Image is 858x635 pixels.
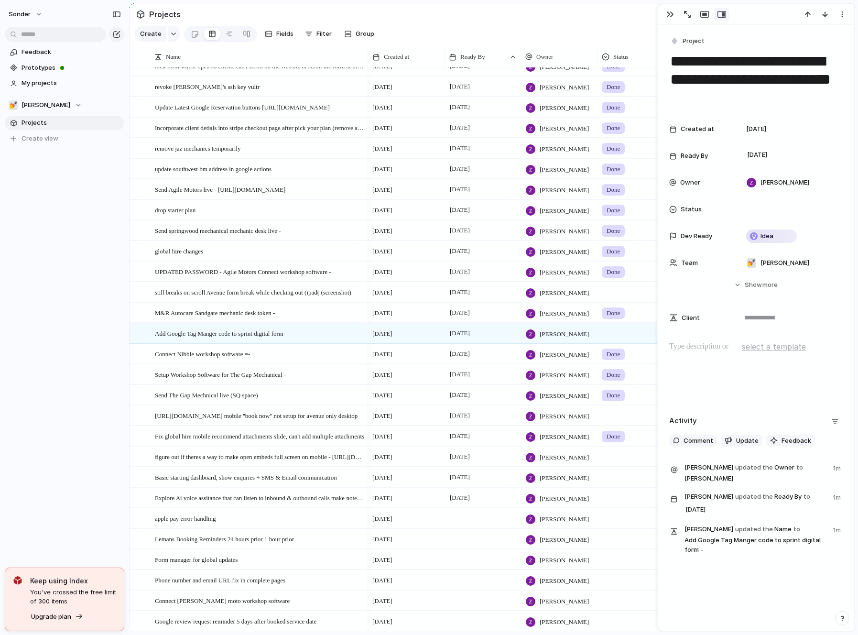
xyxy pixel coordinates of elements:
[447,369,472,380] span: [DATE]
[796,463,803,472] span: to
[372,350,392,359] span: [DATE]
[22,118,121,128] span: Projects
[540,124,589,133] span: [PERSON_NAME]
[372,123,392,133] span: [DATE]
[540,309,589,318] span: [PERSON_NAME]
[833,524,843,535] span: 1m
[447,430,472,442] span: [DATE]
[669,276,843,294] button: Showmore
[5,131,124,146] button: Create view
[684,463,733,472] span: [PERSON_NAME]
[372,535,392,544] span: [DATE]
[276,29,293,39] span: Fields
[540,247,589,257] span: [PERSON_NAME]
[447,81,472,92] span: [DATE]
[747,258,756,268] div: 💅
[155,328,287,339] span: Add Google Tag Manger code to sprint digital form -
[746,124,766,134] span: [DATE]
[155,101,330,112] span: Update Latest Google Reservation buttons [URL][DOMAIN_NAME]
[22,78,121,88] span: My projects
[607,391,620,400] span: Done
[684,492,733,502] span: [PERSON_NAME]
[447,389,472,401] span: [DATE]
[9,10,31,19] span: sonder
[613,52,629,62] span: Status
[540,453,589,462] span: [PERSON_NAME]
[5,98,124,112] button: 💅[PERSON_NAME]
[745,280,762,290] span: Show
[447,266,472,277] span: [DATE]
[372,329,392,339] span: [DATE]
[447,471,472,483] span: [DATE]
[540,329,589,339] span: [PERSON_NAME]
[540,391,589,401] span: [PERSON_NAME]
[372,555,392,565] span: [DATE]
[155,348,250,359] span: Connect Nibble workshop software =-
[22,47,121,57] span: Feedback
[682,313,700,323] span: Client
[30,588,116,606] span: You've crossed the free limit of 300 items
[683,504,708,515] span: [DATE]
[447,122,472,133] span: [DATE]
[372,103,392,112] span: [DATE]
[372,206,392,215] span: [DATE]
[540,227,589,236] span: [PERSON_NAME]
[9,100,18,110] div: 💅
[316,29,332,39] span: Filter
[804,492,810,502] span: to
[372,247,392,256] span: [DATE]
[339,26,379,42] button: Group
[540,535,589,545] span: [PERSON_NAME]
[742,341,806,352] span: select a template
[540,494,589,504] span: [PERSON_NAME]
[735,463,773,472] span: updated the
[540,432,589,442] span: [PERSON_NAME]
[372,617,392,626] span: [DATE]
[155,266,331,277] span: UPDATED PASSWORD - Agile Motors Connect workshop software -
[607,185,620,195] span: Done
[540,165,589,175] span: [PERSON_NAME]
[740,339,807,354] button: select a template
[155,122,365,133] span: Incorporate client detials into stripe checkout page after pick your plan (remove a step)
[372,164,392,174] span: [DATE]
[668,34,707,48] button: Project
[833,462,843,473] span: 1m
[540,473,589,483] span: [PERSON_NAME]
[536,52,553,62] span: Owner
[607,350,620,359] span: Done
[155,471,337,482] span: Basic starting dashboard, show enquries + SMS & Email communication
[607,82,620,92] span: Done
[540,371,589,380] span: [PERSON_NAME]
[5,61,124,75] a: Prototypes
[607,103,620,112] span: Done
[607,370,620,380] span: Done
[447,410,472,421] span: [DATE]
[372,185,392,195] span: [DATE]
[155,615,316,626] span: Google review request reminder 5 days after booked service date
[607,123,620,133] span: Done
[793,525,800,534] span: to
[540,617,589,627] span: [PERSON_NAME]
[134,26,166,42] button: Create
[607,267,620,277] span: Done
[681,258,698,268] span: Team
[540,576,589,586] span: [PERSON_NAME]
[372,82,392,92] span: [DATE]
[681,205,702,214] span: Status
[356,29,374,39] span: Group
[735,492,773,502] span: updated the
[447,286,472,298] span: [DATE]
[540,350,589,360] span: [PERSON_NAME]
[372,452,392,462] span: [DATE]
[372,144,392,153] span: [DATE]
[155,142,240,153] span: remove jaz mechanics temporarily
[735,525,773,534] span: updated the
[540,186,589,195] span: [PERSON_NAME]
[782,436,811,446] span: Feedback
[155,492,365,503] span: Explore Ai voice assitance that can listen to inbound & outbound calls make notes and add to aven...
[684,491,827,516] span: Ready By
[447,492,472,504] span: [DATE]
[540,268,589,277] span: [PERSON_NAME]
[721,435,762,447] button: Update
[540,556,589,565] span: [PERSON_NAME]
